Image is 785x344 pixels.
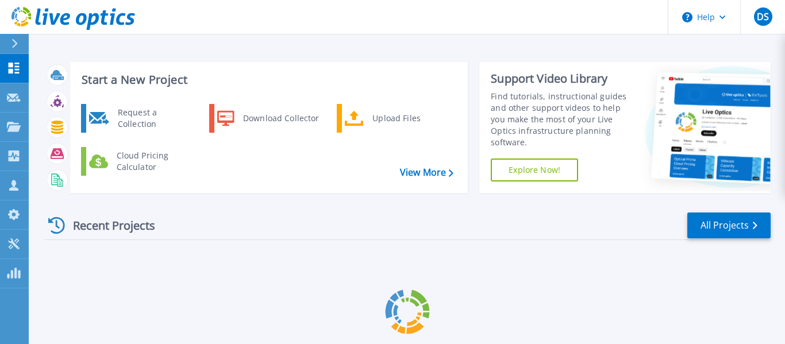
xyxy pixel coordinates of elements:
div: Upload Files [367,107,452,130]
a: View More [400,167,453,178]
a: Upload Files [337,104,455,133]
h3: Start a New Project [82,74,453,86]
a: Cloud Pricing Calculator [81,147,199,176]
div: Request a Collection [112,107,196,130]
div: Download Collector [237,107,324,130]
span: DS [757,12,769,21]
a: Explore Now! [491,159,578,181]
div: Recent Projects [44,211,171,239]
a: All Projects [687,212,771,238]
div: Cloud Pricing Calculator [111,150,196,173]
a: Request a Collection [81,104,199,133]
div: Support Video Library [491,71,636,86]
a: Download Collector [209,104,327,133]
div: Find tutorials, instructional guides and other support videos to help you make the most of your L... [491,91,636,148]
